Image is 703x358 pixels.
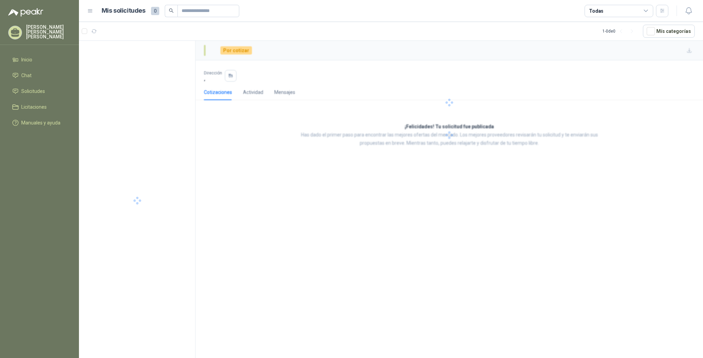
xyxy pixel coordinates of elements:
[26,25,71,39] p: [PERSON_NAME] [PERSON_NAME] [PERSON_NAME]
[589,7,603,15] div: Todas
[8,85,71,98] a: Solicitudes
[21,103,47,111] span: Licitaciones
[21,87,45,95] span: Solicitudes
[102,6,146,16] h1: Mis solicitudes
[169,8,174,13] span: search
[8,69,71,82] a: Chat
[602,26,637,37] div: 1 - 0 de 0
[21,56,32,63] span: Inicio
[151,7,159,15] span: 0
[21,72,32,79] span: Chat
[8,53,71,66] a: Inicio
[8,100,71,114] a: Licitaciones
[8,8,43,16] img: Logo peakr
[21,119,60,127] span: Manuales y ayuda
[643,25,695,38] button: Mís categorías
[8,116,71,129] a: Manuales y ayuda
